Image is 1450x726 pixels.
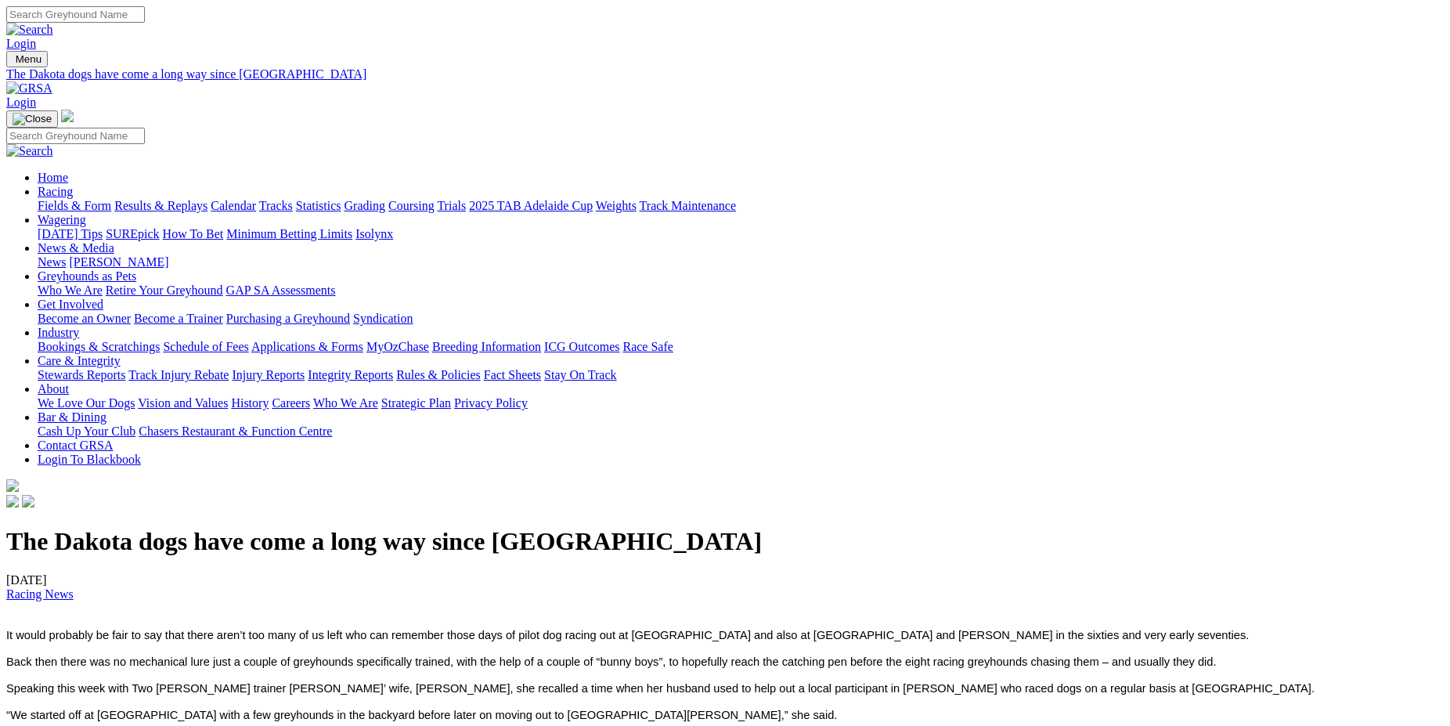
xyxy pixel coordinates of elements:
input: Search [6,128,145,144]
a: Tracks [259,199,293,212]
a: Applications & Forms [251,340,363,353]
a: MyOzChase [366,340,429,353]
div: Care & Integrity [38,368,1444,382]
a: Careers [272,396,310,410]
a: Who We Are [313,396,378,410]
img: logo-grsa-white.png [61,110,74,122]
a: Greyhounds as Pets [38,269,136,283]
button: Toggle navigation [6,51,48,67]
a: Racing [38,185,73,198]
div: News & Media [38,255,1444,269]
a: Become an Owner [38,312,131,325]
a: Vision and Values [138,396,228,410]
span: Menu [16,53,41,65]
a: Track Maintenance [640,199,736,212]
a: Integrity Reports [308,368,393,381]
a: Purchasing a Greyhound [226,312,350,325]
a: Login [6,37,36,50]
a: We Love Our Dogs [38,396,135,410]
a: [PERSON_NAME] [69,255,168,269]
a: Fields & Form [38,199,111,212]
a: Weights [596,199,637,212]
a: Login [6,96,36,109]
a: Cash Up Your Club [38,424,135,438]
span: [DATE] [6,573,74,601]
a: Calendar [211,199,256,212]
div: Racing [38,199,1444,213]
a: 2025 TAB Adelaide Cup [469,199,593,212]
img: logo-grsa-white.png [6,479,19,492]
a: Get Involved [38,298,103,311]
img: twitter.svg [22,495,34,507]
a: The Dakota dogs have come a long way since [GEOGRAPHIC_DATA] [6,67,1444,81]
span: Back then there was no mechanical lure just a couple of greyhounds specifically trained, with the... [6,656,1217,668]
a: Fact Sheets [484,368,541,381]
a: About [38,382,69,396]
h1: The Dakota dogs have come a long way since [GEOGRAPHIC_DATA] [6,527,1444,556]
a: Racing News [6,587,74,601]
a: Results & Replays [114,199,207,212]
a: Login To Blackbook [38,453,141,466]
a: Strategic Plan [381,396,451,410]
span: It would probably be fair to say that there aren’t too many of us left who can remember those day... [6,629,1249,641]
input: Search [6,6,145,23]
a: Injury Reports [232,368,305,381]
a: Rules & Policies [396,368,481,381]
a: ICG Outcomes [544,340,619,353]
span: “We started off at [GEOGRAPHIC_DATA] with a few greyhounds in the backyard before later on moving... [6,709,837,721]
a: Coursing [388,199,435,212]
img: GRSA [6,81,52,96]
a: Who We Are [38,284,103,297]
a: History [231,396,269,410]
a: Contact GRSA [38,439,113,452]
a: Minimum Betting Limits [226,227,352,240]
a: Bar & Dining [38,410,106,424]
a: SUREpick [106,227,159,240]
a: Isolynx [355,227,393,240]
div: Industry [38,340,1444,354]
a: Statistics [296,199,341,212]
a: Trials [437,199,466,212]
a: Home [38,171,68,184]
span: Speaking this week with Two [PERSON_NAME] trainer [PERSON_NAME]’ wife, [PERSON_NAME], she recalle... [6,682,1315,695]
img: facebook.svg [6,495,19,507]
a: Wagering [38,213,86,226]
img: Search [6,144,53,158]
div: Greyhounds as Pets [38,284,1444,298]
a: Chasers Restaurant & Function Centre [139,424,332,438]
a: GAP SA Assessments [226,284,336,297]
a: Care & Integrity [38,354,121,367]
div: Wagering [38,227,1444,241]
a: Privacy Policy [454,396,528,410]
div: Get Involved [38,312,1444,326]
a: Breeding Information [432,340,541,353]
button: Toggle navigation [6,110,58,128]
img: Close [13,113,52,125]
a: Grading [344,199,385,212]
a: Bookings & Scratchings [38,340,160,353]
img: Search [6,23,53,37]
a: Retire Your Greyhound [106,284,223,297]
a: Syndication [353,312,413,325]
a: Race Safe [622,340,673,353]
a: Track Injury Rebate [128,368,229,381]
a: [DATE] Tips [38,227,103,240]
a: Schedule of Fees [163,340,248,353]
a: Become a Trainer [134,312,223,325]
div: Bar & Dining [38,424,1444,439]
a: News [38,255,66,269]
a: Industry [38,326,79,339]
a: Stewards Reports [38,368,125,381]
a: Stay On Track [544,368,616,381]
a: News & Media [38,241,114,255]
a: How To Bet [163,227,224,240]
div: About [38,396,1444,410]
